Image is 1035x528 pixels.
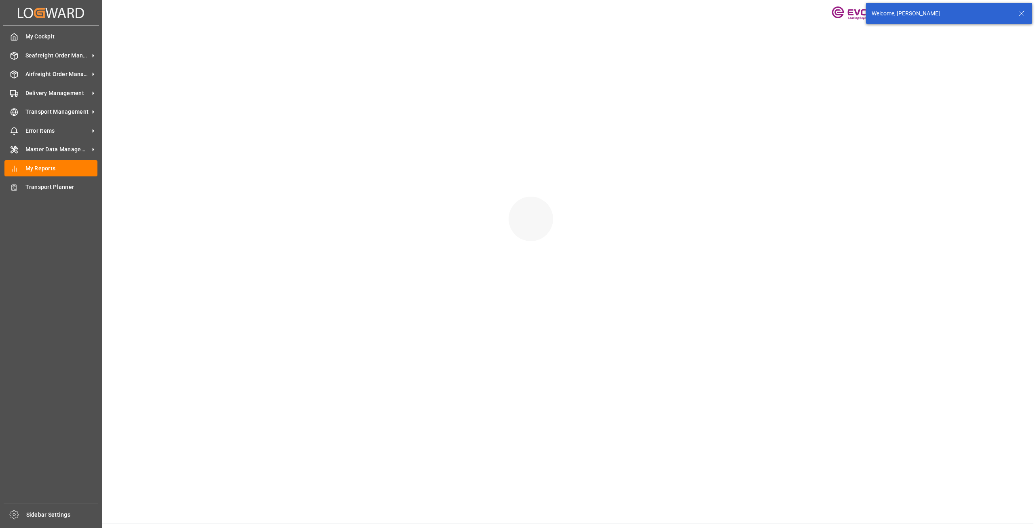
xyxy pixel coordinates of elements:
a: My Reports [4,160,97,176]
a: Transport Planner [4,179,97,195]
span: Transport Planner [25,183,98,191]
img: Evonik-brand-mark-Deep-Purple-RGB.jpeg_1700498283.jpeg [832,6,884,20]
div: Welcome, [PERSON_NAME] [872,9,1011,18]
span: Airfreight Order Management [25,70,89,78]
span: Master Data Management [25,145,89,154]
span: My Cockpit [25,32,98,41]
span: Transport Management [25,108,89,116]
span: Error Items [25,127,89,135]
span: Delivery Management [25,89,89,98]
span: Sidebar Settings [26,511,99,519]
span: Seafreight Order Management [25,51,89,60]
a: My Cockpit [4,29,97,45]
span: My Reports [25,164,98,173]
